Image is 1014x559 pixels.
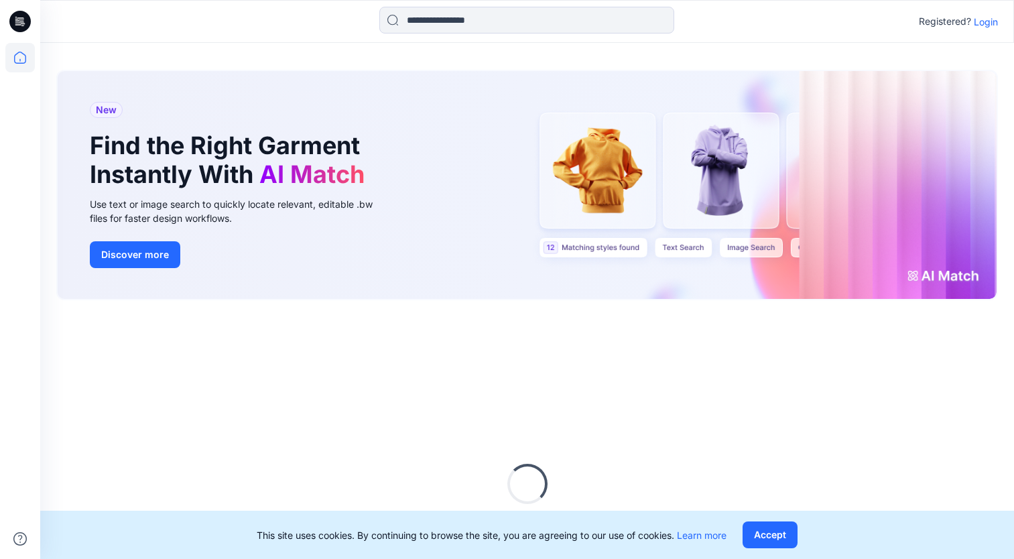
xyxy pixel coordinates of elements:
[96,102,117,118] span: New
[919,13,971,29] p: Registered?
[677,530,726,541] a: Learn more
[90,241,180,268] button: Discover more
[259,160,365,189] span: AI Match
[257,528,726,542] p: This site uses cookies. By continuing to browse the site, you are agreeing to our use of cookies.
[974,15,998,29] p: Login
[90,197,391,225] div: Use text or image search to quickly locate relevant, editable .bw files for faster design workflows.
[743,521,798,548] button: Accept
[90,131,371,189] h1: Find the Right Garment Instantly With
